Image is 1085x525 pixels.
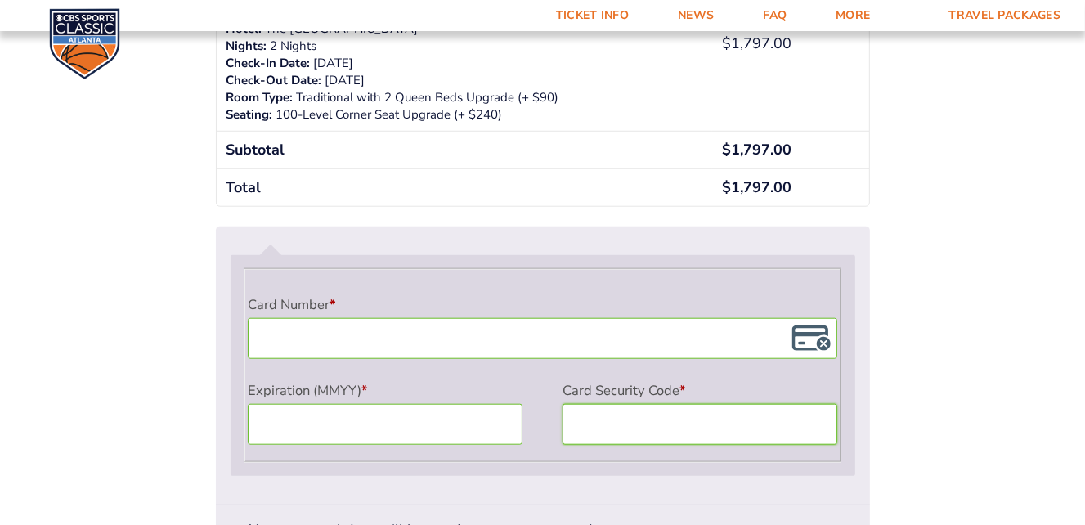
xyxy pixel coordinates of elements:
span: $ [722,34,731,53]
p: 100-Level Corner Seat Upgrade (+ $240) [226,106,702,123]
iframe: Secure Credit Card Frame - Credit Card Number [256,321,839,356]
th: Total [217,168,712,206]
p: Traditional with 2 Queen Beds Upgrade (+ $90) [226,89,702,106]
p: 2 Nights [226,38,702,55]
span: $ [722,177,731,197]
fieldset: Payment Info [244,268,841,462]
dt: Check-In Date: [226,55,311,72]
th: Subtotal [217,131,712,168]
img: CBS Sports Classic [49,8,120,79]
label: Card Security Code [563,377,837,404]
abbr: required [679,381,685,400]
abbr: required [361,381,367,400]
bdi: 1,797.00 [722,177,791,197]
bdi: 1,797.00 [722,34,791,53]
dt: Seating: [226,106,273,123]
bdi: 1,797.00 [722,140,791,159]
dt: Nights: [226,38,267,55]
iframe: Secure Credit Card Frame - Expiration Date [256,407,524,442]
p: [DATE] [226,55,702,72]
p: [DATE] [226,72,702,89]
abbr: required [330,295,335,314]
dt: Room Type: [226,89,294,106]
iframe: Secure Credit Card Frame - CVV [571,407,839,442]
span: $ [722,140,731,159]
dt: Check-Out Date: [226,72,322,89]
label: Card Number [248,291,837,318]
label: Expiration (MMYY) [248,377,522,404]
